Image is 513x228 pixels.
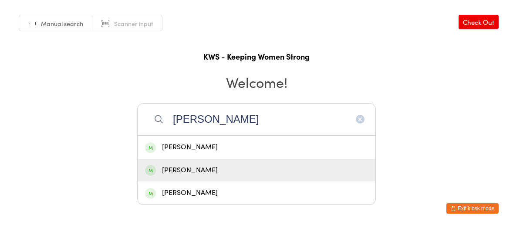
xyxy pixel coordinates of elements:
[9,72,504,92] h2: Welcome!
[446,203,499,214] button: Exit kiosk mode
[145,187,368,199] div: [PERSON_NAME]
[114,19,153,28] span: Scanner input
[459,15,499,29] a: Check Out
[41,19,83,28] span: Manual search
[145,164,368,176] div: [PERSON_NAME]
[145,141,368,153] div: [PERSON_NAME]
[137,103,376,135] input: Search
[9,51,504,62] h1: KWS - Keeping Women Strong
